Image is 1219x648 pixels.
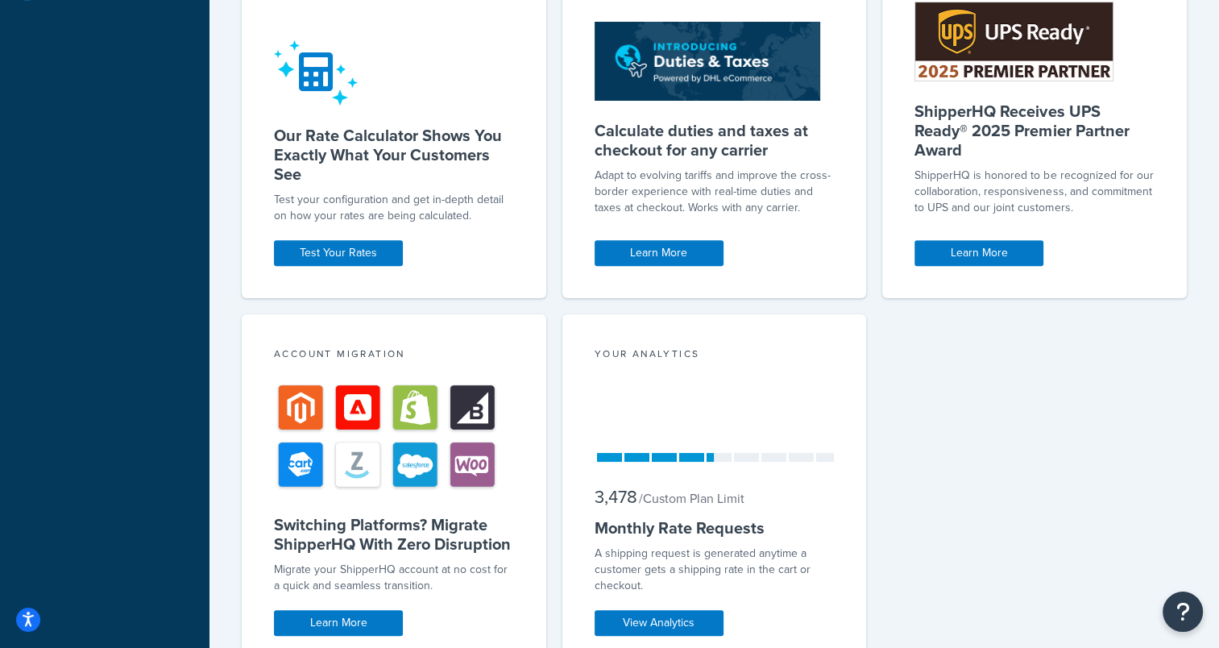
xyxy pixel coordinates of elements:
a: Test Your Rates [274,240,403,266]
a: Learn More [595,240,724,266]
div: A shipping request is generated anytime a customer gets a shipping rate in the cart or checkout. [595,546,835,594]
span: 3,478 [595,484,637,510]
div: Your Analytics [595,347,835,365]
div: Account Migration [274,347,514,365]
a: Learn More [914,240,1043,266]
h5: Monthly Rate Requests [595,518,835,538]
p: Adapt to evolving tariffs and improve the cross-border experience with real-time duties and taxes... [595,168,835,216]
div: Test your configuration and get in-depth detail on how your rates are being calculated. [274,192,514,224]
h5: ShipperHQ Receives UPS Ready® 2025 Premier Partner Award [914,102,1155,160]
a: Learn More [274,610,403,636]
h5: Our Rate Calculator Shows You Exactly What Your Customers See [274,126,514,184]
h5: Switching Platforms? Migrate ShipperHQ With Zero Disruption [274,515,514,554]
div: Migrate your ShipperHQ account at no cost for a quick and seamless transition. [274,562,514,594]
button: Open Resource Center [1163,592,1203,632]
p: ShipperHQ is honored to be recognized for our collaboration, responsiveness, and commitment to UP... [914,168,1155,216]
a: View Analytics [595,610,724,636]
small: / Custom Plan Limit [639,489,744,508]
h5: Calculate duties and taxes at checkout for any carrier [595,121,835,160]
